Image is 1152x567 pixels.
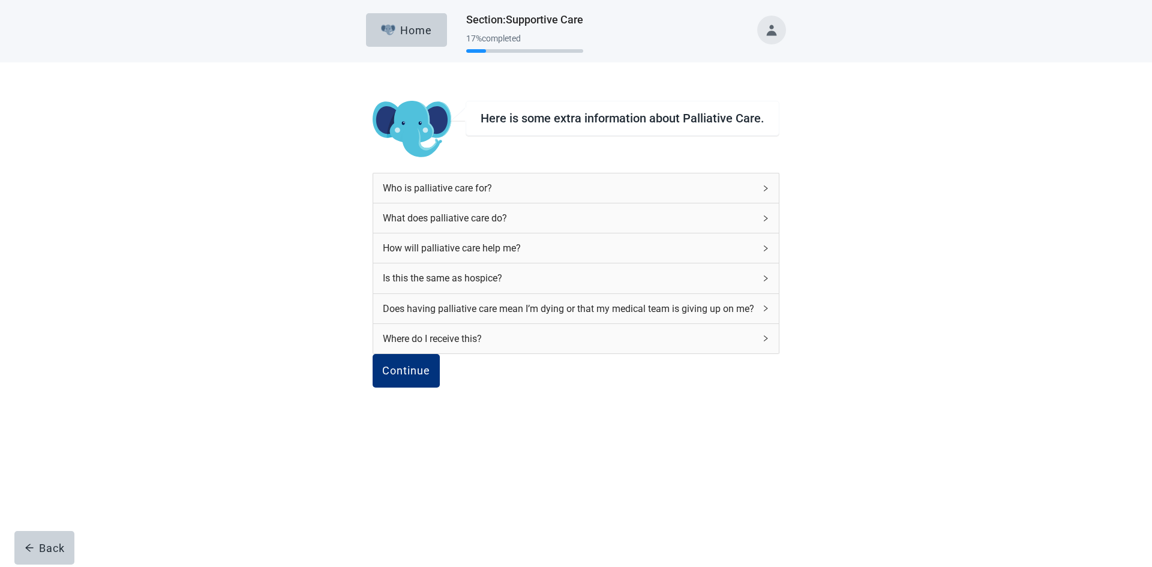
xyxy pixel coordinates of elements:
[373,354,440,388] button: Continue
[481,111,764,125] div: Here is some extra information about Palliative Care.
[14,531,74,565] button: arrow-leftBack
[373,233,779,263] div: How will palliative care help me?
[466,34,583,43] div: 17 % completed
[373,203,779,233] div: What does palliative care do?
[373,263,779,293] div: Is this the same as hospice?
[762,335,769,342] span: right
[762,305,769,312] span: right
[762,275,769,282] span: right
[25,543,34,553] span: arrow-left
[757,16,786,44] button: Toggle account menu
[373,173,779,203] div: Who is palliative care for?
[762,245,769,252] span: right
[466,29,583,58] div: Progress section
[383,271,755,286] div: Is this the same as hospice?
[383,301,755,316] div: Does having palliative care mean I’m dying or that my medical team is giving up on me?
[466,11,583,28] h1: Section : Supportive Care
[383,181,755,196] div: Who is palliative care for?
[383,331,755,346] div: Where do I receive this?
[762,185,769,192] span: right
[762,215,769,222] span: right
[381,24,433,36] div: Home
[382,365,430,377] div: Continue
[373,294,779,323] div: Does having palliative care mean I’m dying or that my medical team is giving up on me?
[381,25,396,35] img: Elephant
[25,542,65,554] div: Back
[373,101,451,158] img: Koda Elephant
[373,324,779,353] div: Where do I receive this?
[366,13,447,47] button: ElephantHome
[383,211,755,226] div: What does palliative care do?
[383,241,755,256] div: How will palliative care help me?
